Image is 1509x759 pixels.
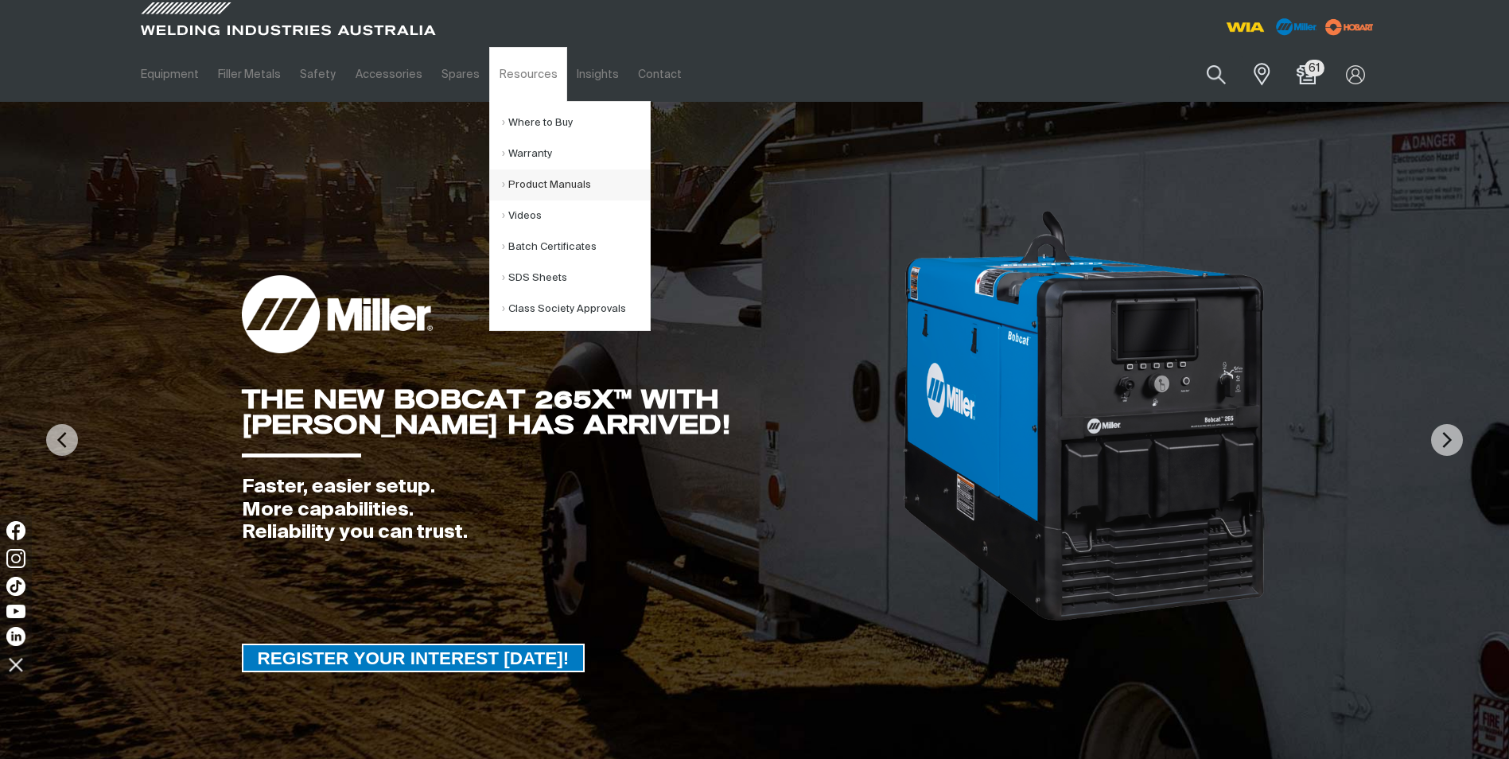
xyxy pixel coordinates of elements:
[432,47,489,102] a: Spares
[208,47,290,102] a: Filler Metals
[290,47,345,102] a: Safety
[6,549,25,568] img: Instagram
[242,644,585,672] a: REGISTER YOUR INTEREST TODAY!
[502,200,650,232] a: Videos
[567,47,628,102] a: Insights
[131,47,1067,102] nav: Main
[46,424,78,456] img: PrevArrow
[502,263,650,294] a: SDS Sheets
[489,101,651,331] ul: Resources Submenu
[502,232,650,263] a: Batch Certificates
[1431,424,1463,456] img: NextArrow
[131,47,208,102] a: Equipment
[628,47,691,102] a: Contact
[243,644,584,672] span: REGISTER YOUR INTEREST [DATE]!
[6,605,25,618] img: YouTube
[489,47,566,102] a: Resources
[1320,15,1379,39] img: miller
[1189,56,1243,93] button: Search products
[502,138,650,169] a: Warranty
[6,577,25,596] img: TikTok
[242,387,902,438] div: THE NEW BOBCAT 265X™ WITH [PERSON_NAME] HAS ARRIVED!
[242,476,902,544] div: Faster, easier setup. More capabilities. Reliability you can trust.
[6,627,25,646] img: LinkedIn
[502,294,650,325] a: Class Society Approvals
[2,651,29,678] img: hide socials
[1169,56,1243,93] input: Product name or item number...
[502,107,650,138] a: Where to Buy
[346,47,432,102] a: Accessories
[6,521,25,540] img: Facebook
[502,169,650,200] a: Product Manuals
